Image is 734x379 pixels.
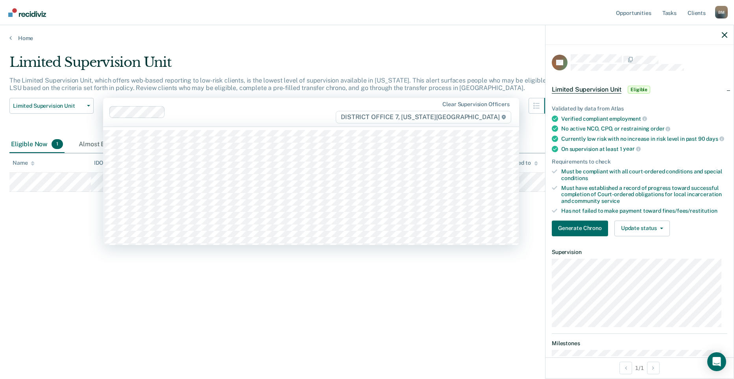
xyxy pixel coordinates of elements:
[561,115,727,122] div: Verified compliant
[707,352,726,371] div: Open Intercom Messenger
[614,221,670,236] button: Update status
[619,362,632,374] button: Previous Opportunity
[9,136,65,153] div: Eligible Now
[545,357,734,378] div: 1 / 1
[552,249,727,256] dt: Supervision
[77,136,141,153] div: Almost Eligible
[9,35,725,42] a: Home
[552,105,727,112] div: Validated by data from Atlas
[601,198,620,204] span: service
[561,125,727,132] div: No active NCO, CPO, or restraining
[662,208,717,214] span: fines/fees/restitution
[628,86,650,94] span: Eligible
[561,168,727,182] div: Must be compliant with all court-ordered conditions and special conditions
[9,77,556,92] p: The Limited Supervision Unit, which offers web-based reporting to low-risk clients, is the lowest...
[13,103,84,109] span: Limited Supervision Unit
[442,101,509,108] div: Clear supervision officers
[623,145,640,152] span: year
[561,185,727,204] div: Must have established a record of progress toward successful completion of Court-ordered obligati...
[552,221,611,236] a: Navigate to form link
[706,136,724,142] span: days
[545,77,734,102] div: Limited Supervision UnitEligible
[8,8,46,17] img: Recidiviz
[715,6,728,18] div: B M
[552,221,608,236] button: Generate Chrono
[715,6,728,18] button: Profile dropdown button
[52,139,63,149] span: 1
[561,208,727,214] div: Has not failed to make payment toward
[552,86,621,94] span: Limited Supervision Unit
[561,135,727,142] div: Currently low risk with no increase in risk level in past 90
[552,340,727,347] dt: Milestones
[9,54,560,77] div: Limited Supervision Unit
[647,362,660,374] button: Next Opportunity
[609,116,647,122] span: employment
[651,125,670,132] span: order
[94,160,121,166] div: IDOC ID
[552,158,727,165] div: Requirements to check
[501,160,538,166] div: Assigned to
[336,111,511,123] span: DISTRICT OFFICE 7, [US_STATE][GEOGRAPHIC_DATA]
[13,160,35,166] div: Name
[561,145,727,153] div: On supervision at least 1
